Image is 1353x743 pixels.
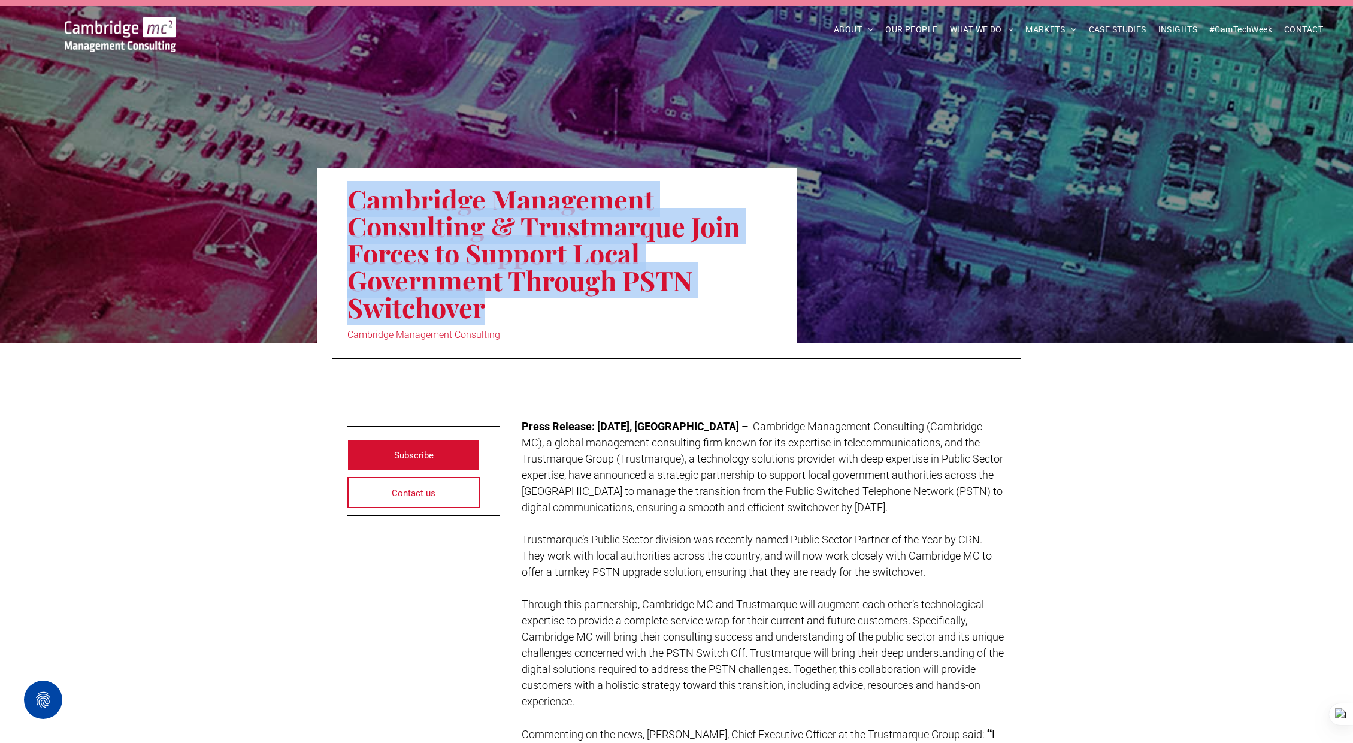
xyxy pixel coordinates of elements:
[65,19,176,31] a: Your Business Transformed | Cambridge Management Consulting
[879,20,943,39] a: OUR PEOPLE
[1278,20,1329,39] a: CONTACT
[347,327,767,343] div: Cambridge Management Consulting
[828,20,880,39] a: ABOUT
[522,420,748,433] strong: Press Release: [DATE], [GEOGRAPHIC_DATA] –
[347,185,767,322] h1: Cambridge Management Consulting & Trustmarque Join Forces to Support Local Government Through PST...
[944,20,1020,39] a: WHAT WE DO
[522,598,1004,708] span: Through this partnership, Cambridge MC and Trustmarque will augment each other’s technological ex...
[1203,20,1278,39] a: #CamTechWeek
[1019,20,1082,39] a: MARKETS
[394,440,434,470] span: Subscribe
[522,533,992,578] span: Trustmarque’s Public Sector division was recently named Public Sector Partner of the Year by CRN....
[522,728,985,741] span: Commenting on the news, [PERSON_NAME], Chief Executive Officer at the Trustmarque Group said:
[522,420,1003,514] span: Cambridge Management Consulting (Cambridge MC), a global management consulting firm known for its...
[392,478,435,508] span: Contact us
[65,17,176,52] img: Cambridge MC Logo
[1083,20,1152,39] a: CASE STUDIES
[347,477,480,508] a: Contact us
[1152,20,1203,39] a: INSIGHTS
[347,440,480,471] a: Subscribe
